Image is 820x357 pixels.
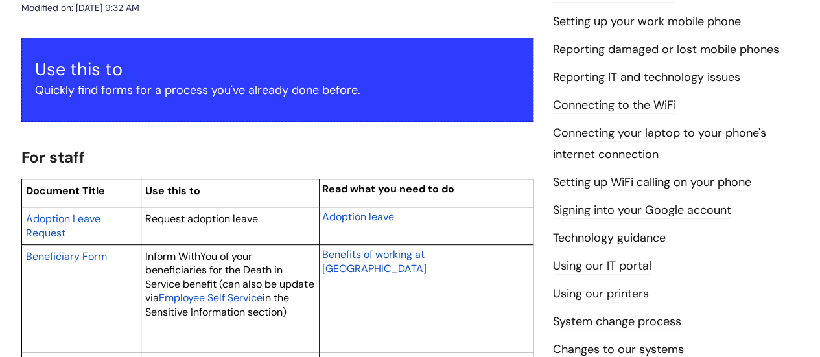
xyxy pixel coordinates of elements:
[35,59,520,80] h3: Use this to
[553,202,731,219] a: Signing into your Google account
[145,291,289,319] span: in the Sensitive Information section)
[553,69,740,86] a: Reporting IT and technology issues
[322,209,394,224] a: Adoption leave
[553,286,649,303] a: Using our printers
[35,80,520,100] p: Quickly find forms for a process you've already done before.
[322,182,454,196] span: Read what you need to do
[553,258,651,275] a: Using our IT portal
[322,248,427,275] span: Benefits of working at [GEOGRAPHIC_DATA]
[145,212,258,225] span: Request adoption leave
[553,174,751,191] a: Setting up WiFi calling on your phone
[322,210,394,224] span: Adoption leave
[26,184,105,198] span: Document Title
[553,125,766,163] a: Connecting your laptop to your phone's internet connection
[553,230,666,247] a: Technology guidance
[26,211,100,240] a: Adoption Leave Request
[322,246,427,276] a: Benefits of working at [GEOGRAPHIC_DATA]
[553,314,681,330] a: System change process
[145,249,314,305] span: Inform WithYou of your beneficiaries for the Death in Service benefit (can also be update via
[159,290,263,305] a: Employee Self Service
[26,248,107,264] a: Beneficiary Form
[159,291,263,305] span: Employee Self Service
[553,14,741,30] a: Setting up your work mobile phone
[553,97,676,114] a: Connecting to the WiFi
[21,147,85,167] span: For staff
[26,249,107,263] span: Beneficiary Form
[145,184,200,198] span: Use this to
[26,212,100,240] span: Adoption Leave Request
[553,41,779,58] a: Reporting damaged or lost mobile phones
